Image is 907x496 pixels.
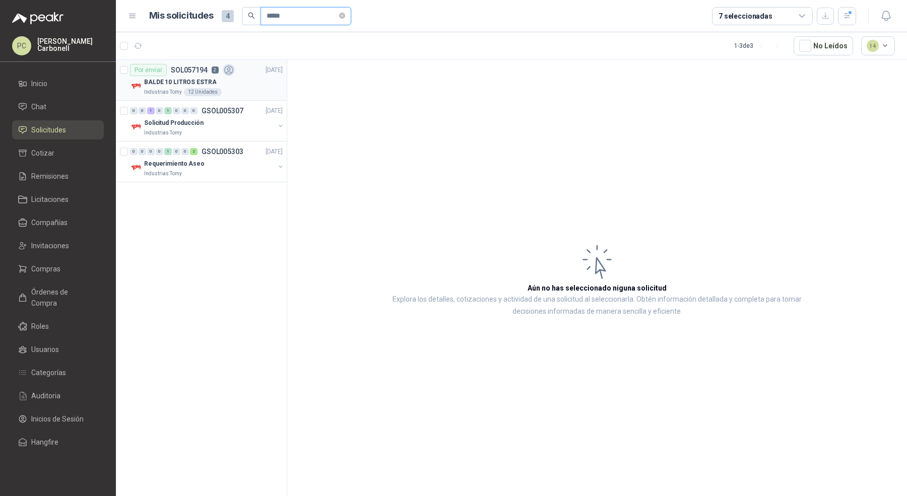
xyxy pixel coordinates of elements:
[12,433,104,452] a: Hangfire
[190,148,198,155] div: 2
[202,148,243,155] p: GSOL005303
[31,240,69,251] span: Invitaciones
[12,236,104,255] a: Invitaciones
[144,170,182,178] p: Industrias Tomy
[12,340,104,359] a: Usuarios
[144,129,182,137] p: Industrias Tomy
[130,121,142,133] img: Company Logo
[212,66,219,74] p: 2
[528,282,667,294] h3: Aún no has seleccionado niguna solicitud
[31,217,68,228] span: Compañías
[173,107,180,114] div: 0
[12,190,104,209] a: Licitaciones
[130,105,285,137] a: 0 0 1 0 1 0 0 0 GSOL005307[DATE] Company LogoSolicitud ProducciónIndustrias Tomy
[156,107,163,114] div: 0
[12,213,104,232] a: Compañías
[12,409,104,429] a: Inicios de Sesión
[164,107,172,114] div: 1
[164,148,172,155] div: 1
[130,80,142,92] img: Company Logo
[388,294,806,318] p: Explora los detalles, cotizaciones y actividad de una solicitud al seleccionarla. Obtén informaci...
[31,367,66,378] span: Categorías
[31,390,60,401] span: Auditoria
[130,148,138,155] div: 0
[147,148,155,155] div: 0
[31,321,49,332] span: Roles
[171,66,208,74] p: SOL057194
[130,64,167,76] div: Por enviar
[144,88,182,96] p: Industrias Tomy
[31,171,69,182] span: Remisiones
[248,12,255,19] span: search
[181,107,189,114] div: 0
[31,344,59,355] span: Usuarios
[266,65,283,75] p: [DATE]
[12,12,63,24] img: Logo peakr
[181,148,189,155] div: 0
[12,36,31,55] div: PC
[190,107,198,114] div: 0
[130,162,142,174] img: Company Logo
[12,144,104,163] a: Cotizar
[130,146,285,178] a: 0 0 0 0 1 0 0 2 GSOL005303[DATE] Company LogoRequerimiento AseoIndustrias Tomy
[147,107,155,114] div: 1
[12,259,104,278] a: Compras
[339,13,345,19] span: close-circle
[339,11,345,21] span: close-circle
[31,78,47,89] span: Inicio
[31,287,94,309] span: Órdenes de Compra
[719,11,772,22] div: 7 seleccionadas
[12,317,104,336] a: Roles
[202,107,243,114] p: GSOL005307
[31,148,54,159] span: Cotizar
[12,74,104,93] a: Inicio
[31,101,46,112] span: Chat
[144,159,205,169] p: Requerimiento Aseo
[31,124,66,135] span: Solicitudes
[184,88,222,96] div: 12 Unidades
[173,148,180,155] div: 0
[156,148,163,155] div: 0
[31,194,69,205] span: Licitaciones
[222,10,234,22] span: 4
[266,106,283,116] p: [DATE]
[130,107,138,114] div: 0
[12,97,104,116] a: Chat
[12,282,104,313] a: Órdenes de Compra
[266,147,283,157] p: [DATE]
[861,36,895,55] button: 14
[144,78,216,87] p: BALDE 10 LITROS ESTRA
[144,118,204,128] p: Solicitud Producción
[794,36,853,55] button: No Leídos
[116,60,287,101] a: Por enviarSOL0571942[DATE] Company LogoBALDE 10 LITROS ESTRAIndustrias Tomy12 Unidades
[734,38,786,54] div: 1 - 3 de 3
[12,386,104,405] a: Auditoria
[12,167,104,186] a: Remisiones
[31,263,60,274] span: Compras
[12,363,104,382] a: Categorías
[31,413,84,424] span: Inicios de Sesión
[37,38,104,52] p: [PERSON_NAME] Carbonell
[31,437,58,448] span: Hangfire
[12,120,104,139] a: Solicitudes
[139,148,146,155] div: 0
[139,107,146,114] div: 0
[149,9,214,23] h1: Mis solicitudes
